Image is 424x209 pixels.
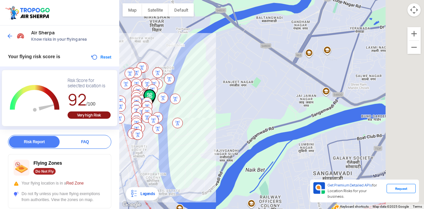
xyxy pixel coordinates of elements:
span: Red Zone [66,181,84,186]
button: Show street map [123,3,142,17]
div: Risk Score for selected location is [68,78,111,89]
div: Request [387,184,416,193]
img: Premium APIs [313,182,325,194]
button: Keyboard shortcuts [340,204,369,209]
div: FAQ [60,136,110,148]
span: Flying Zones [33,160,62,166]
img: ic_arrow_back_blue.svg [7,33,13,39]
img: ic_tgdronemaps.svg [5,5,52,20]
div: Legends [138,190,155,198]
div: for Location Risks for your business. [325,182,387,200]
span: 92 [68,89,86,110]
div: Your flying location is in a [14,180,106,186]
img: Risk Scores [17,32,25,40]
span: Your flying risk score is [8,54,60,59]
button: Zoom in [407,27,421,40]
a: Terms [413,205,422,208]
img: ic_nofly.svg [14,160,29,176]
img: Legends [130,190,138,198]
div: Risk Report [9,136,60,148]
div: Do not fly unless you have flying exemptions from authorities. View the zones on map. [14,191,106,203]
span: Know risks in your flying area [31,37,113,42]
span: /100 [86,101,95,106]
button: Reset [90,53,111,61]
div: Very high Risk [68,111,111,119]
span: Get Premium Detailed APIs [328,183,372,188]
span: Air Sherpa [31,30,113,35]
button: Zoom out [407,41,421,54]
span: Map data ©2025 Google [373,205,409,208]
button: Show satellite imagery [142,3,169,17]
g: Chart [7,78,63,119]
button: Map camera controls [407,3,421,17]
img: Google [121,200,143,209]
div: Do Not Fly [33,168,56,175]
a: Open this area in Google Maps (opens a new window) [121,200,143,209]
